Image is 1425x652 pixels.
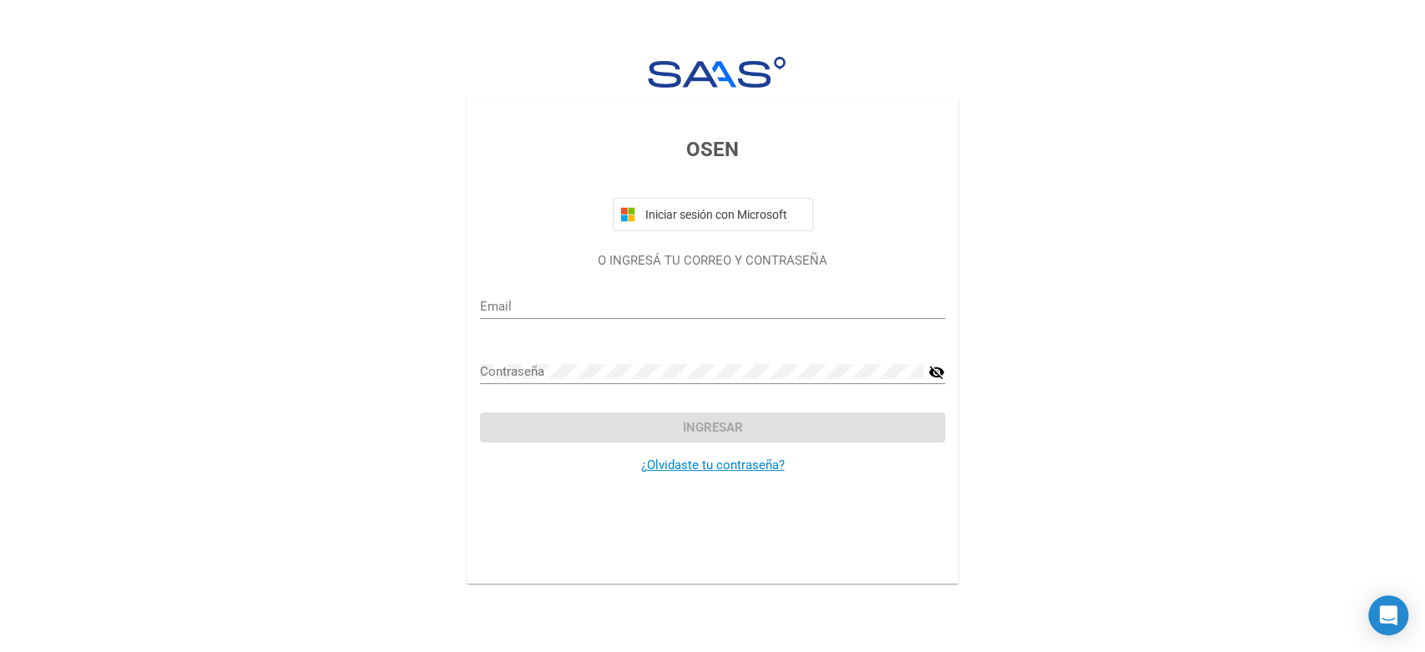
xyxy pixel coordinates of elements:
[641,457,785,473] a: ¿Olvidaste tu contraseña?
[480,134,945,164] h3: OSEN
[480,412,945,442] button: Ingresar
[1368,595,1408,635] div: Open Intercom Messenger
[928,362,945,382] mat-icon: visibility_off
[642,208,806,221] span: Iniciar sesión con Microsoft
[683,420,743,435] span: Ingresar
[480,251,945,270] p: O INGRESÁ TU CORREO Y CONTRASEÑA
[613,198,813,231] button: Iniciar sesión con Microsoft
